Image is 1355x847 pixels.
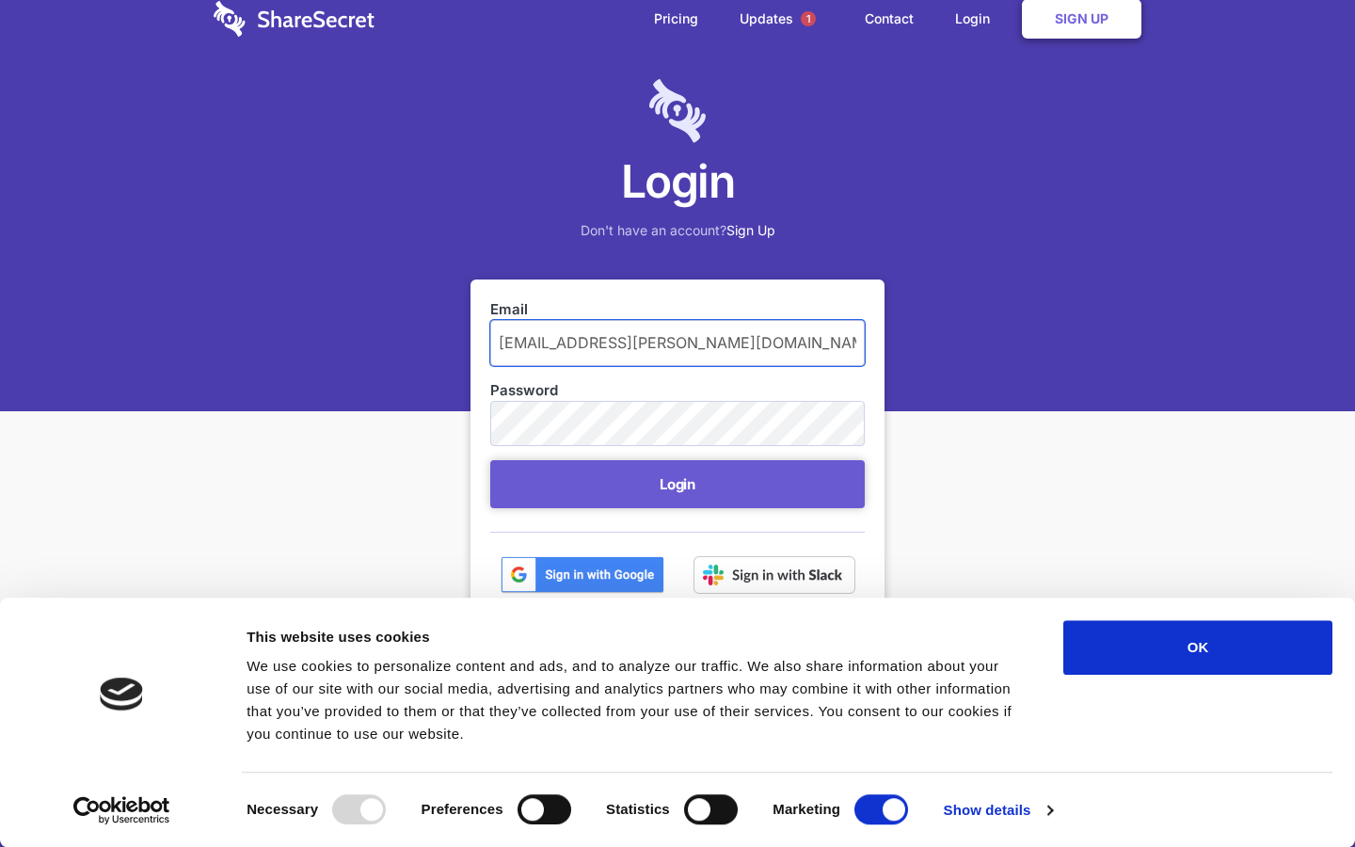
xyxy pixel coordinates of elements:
div: We use cookies to personalize content and ads, and to analyze our traffic. We also share informat... [247,655,1021,745]
img: logo-wordmark-white-trans-d4663122ce5f474addd5e946df7df03e33cb6a1c49d2221995e7729f52c070b2.svg [214,1,375,37]
strong: Statistics [606,801,670,817]
img: logo [100,678,143,711]
span: 1 [801,11,816,26]
strong: Marketing [773,801,840,817]
label: Email [490,299,865,320]
img: logo-lt-purple-60x68@2x-c671a683ea72a1d466fb5d642181eefbee81c4e10ba9aed56c8e1d7e762e8086.png [649,79,706,143]
a: Show details [944,796,1053,824]
img: btn_google_signin_dark_normal_web@2x-02e5a4921c5dab0481f19210d7229f84a41d9f18e5bdafae021273015eeb... [501,556,664,594]
strong: Necessary [247,801,318,817]
button: Login [490,460,865,508]
a: Usercentrics Cookiebot - opens in a new window [40,796,204,824]
a: Sign Up [726,222,775,238]
label: Password [490,380,865,401]
div: This website uses cookies [247,626,1021,648]
strong: Preferences [422,801,503,817]
img: Sign in with Slack [693,556,855,594]
div: Forgot your password? [490,594,865,636]
button: OK [1063,620,1332,675]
